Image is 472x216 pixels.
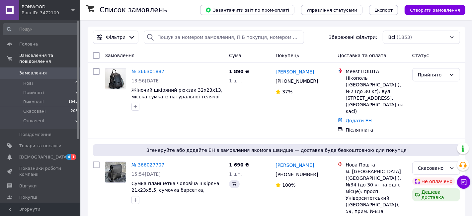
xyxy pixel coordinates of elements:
[22,4,71,10] span: BONWOOD
[418,164,446,172] div: Скасовано
[19,194,37,200] span: Покупці
[412,188,460,201] div: Дешева доставка
[346,162,407,168] div: Нова Пошта
[19,53,80,64] span: Замовлення та повідомлення
[274,76,319,86] div: [PHONE_NUMBER]
[410,8,460,13] span: Створити замовлення
[23,90,44,96] span: Прийняті
[19,143,61,149] span: Товари та послуги
[229,78,242,83] span: 1 шт.
[19,132,51,138] span: Повідомлення
[105,68,126,89] img: Фото товару
[275,162,314,168] a: [PERSON_NAME]
[306,8,357,13] span: Управління статусами
[282,89,292,94] span: 37%
[457,175,470,189] button: Чат з покупцем
[23,108,46,114] span: Скасовані
[329,34,377,41] span: Збережені фільтри:
[105,162,126,182] img: Фото товару
[282,182,295,188] span: 100%
[71,108,78,114] span: 208
[229,162,249,167] span: 1 690 ₴
[19,154,68,160] span: [DEMOGRAPHIC_DATA]
[19,70,47,76] span: Замовлення
[23,80,33,86] span: Нові
[418,71,446,78] div: Прийнято
[66,154,71,160] span: 4
[22,10,80,16] div: Ваш ID: 3472109
[75,80,78,86] span: 0
[106,34,125,41] span: Фільтри
[229,69,249,74] span: 1 890 ₴
[71,154,76,160] span: 1
[23,99,44,105] span: Виконані
[405,5,465,15] button: Створити замовлення
[131,171,161,177] span: 15:54[DATE]
[200,5,294,15] button: Завантажити звіт по пром-оплаті
[131,69,164,74] a: № 366301887
[131,87,222,106] a: Жіночий шкіряний рюкзак 32х23х13, міська сумка із натуральної телячої шкіри, чорна
[131,181,219,199] a: Сумка планшетка чоловіча шкіряна 21x23x5.5, сумочка барсетка, месенджер на одне плече, чорний
[105,53,134,58] span: Замовлення
[275,68,314,75] a: [PERSON_NAME]
[68,99,78,105] span: 1643
[397,35,412,40] span: (1853)
[131,162,164,167] a: № 366027707
[338,53,386,58] span: Доставка та оплата
[105,162,126,183] a: Фото товару
[131,78,161,83] span: 13:56[DATE]
[275,53,299,58] span: Покупець
[96,147,457,154] span: Згенеруйте або додайте ЕН в замовлення якомога швидше — доставка буде безкоштовною для покупця
[75,90,78,96] span: 2
[144,31,304,44] input: Пошук за номером замовлення, ПІБ покупця, номером телефону, Email, номером накладної
[100,6,167,14] h1: Список замовлень
[75,118,78,124] span: 0
[346,75,407,115] div: Нікополь ([GEOGRAPHIC_DATA].), №2 (до 30 кг): вул. [STREET_ADDRESS], ([GEOGRAPHIC_DATA],на касі)
[369,5,398,15] button: Експорт
[3,23,78,35] input: Пошук
[346,127,407,133] div: Післяплата
[229,171,242,177] span: 1 шт.
[346,118,372,123] a: Додати ЕН
[19,165,61,177] span: Показники роботи компанії
[23,118,44,124] span: Оплачені
[301,5,362,15] button: Управління статусами
[346,68,407,75] div: Meest ПОШТА
[398,7,465,12] a: Створити замовлення
[205,7,289,13] span: Завантажити звіт по пром-оплаті
[346,168,407,215] div: м. [GEOGRAPHIC_DATA] ([GEOGRAPHIC_DATA].), №34 (до 30 кг на одне місце): просп. Університетський ...
[19,183,37,189] span: Відгуки
[412,177,455,185] div: Не оплачено
[274,170,319,179] div: [PHONE_NUMBER]
[229,53,241,58] span: Cума
[412,53,429,58] span: Статус
[374,8,393,13] span: Експорт
[388,34,395,41] span: Всі
[19,41,38,47] span: Головна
